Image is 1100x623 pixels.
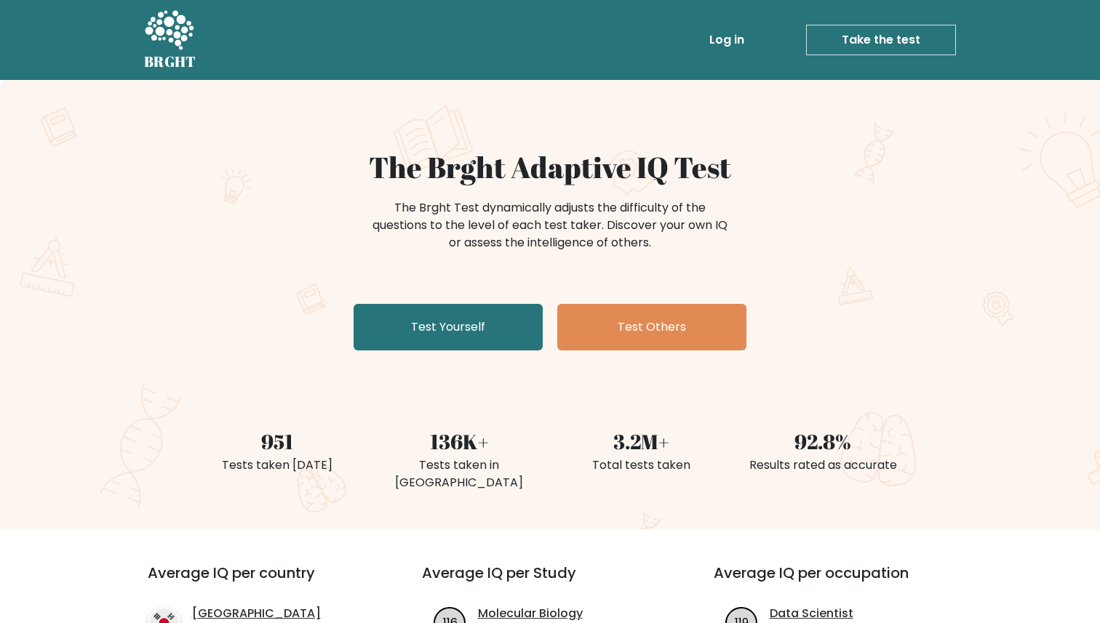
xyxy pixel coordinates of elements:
[368,199,732,252] div: The Brght Test dynamically adjusts the difficulty of the questions to the level of each test take...
[148,564,370,599] h3: Average IQ per country
[354,304,543,350] a: Test Yourself
[770,605,853,622] a: Data Scientist
[559,426,723,457] div: 3.2M+
[195,150,905,185] h1: The Brght Adaptive IQ Test
[144,6,196,74] a: BRGHT
[714,564,971,599] h3: Average IQ per occupation
[144,53,196,71] h5: BRGHT
[559,457,723,474] div: Total tests taken
[557,304,746,350] a: Test Others
[806,25,956,55] a: Take the test
[192,605,321,622] a: [GEOGRAPHIC_DATA]
[478,605,583,622] a: Molecular Biology
[377,426,541,457] div: 136K+
[741,457,905,474] div: Results rated as accurate
[422,564,679,599] h3: Average IQ per Study
[704,25,750,55] a: Log in
[377,457,541,491] div: Tests taken in [GEOGRAPHIC_DATA]
[741,426,905,457] div: 92.8%
[195,457,359,474] div: Tests taken [DATE]
[195,426,359,457] div: 951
